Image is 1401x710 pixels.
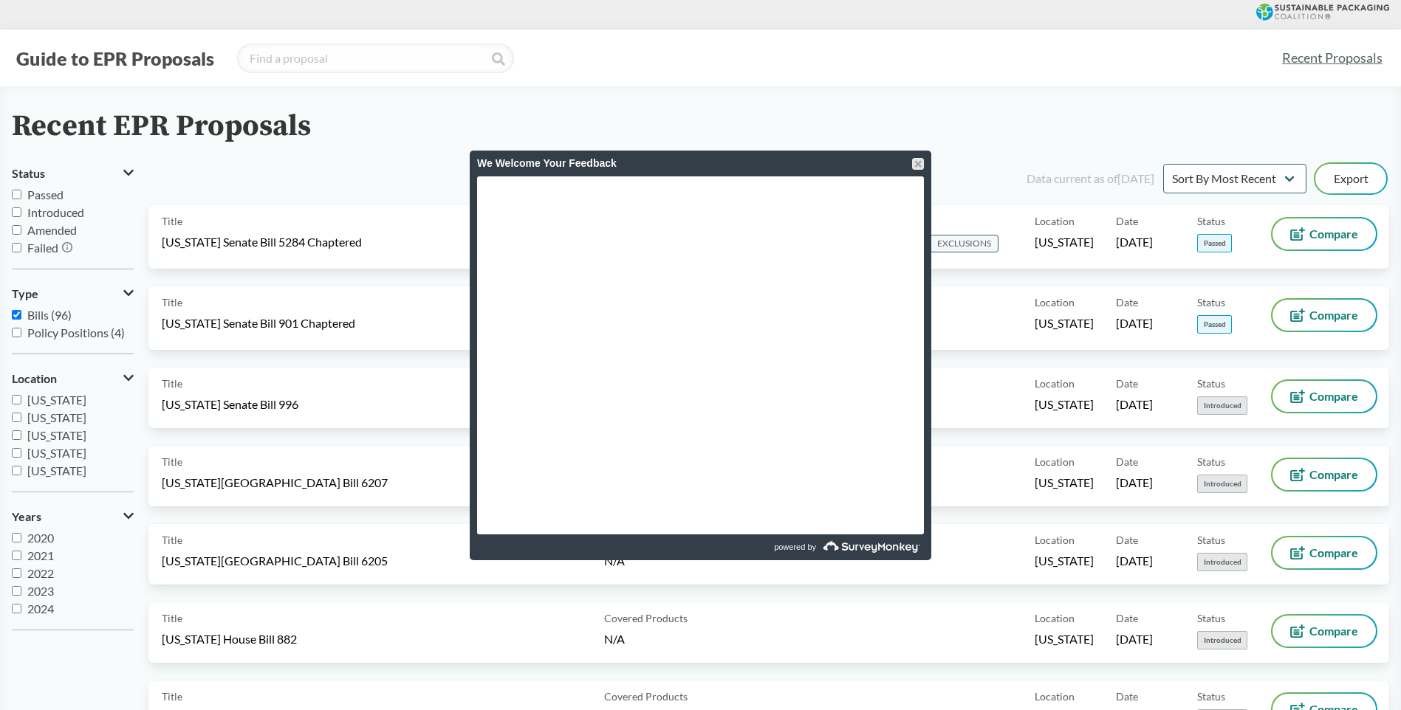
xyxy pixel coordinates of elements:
[1035,376,1075,391] span: Location
[1272,218,1376,249] button: Compare
[1027,170,1154,187] div: Data current as of [DATE]
[1116,234,1153,250] span: [DATE]
[1197,213,1225,229] span: Status
[162,475,388,491] span: [US_STATE][GEOGRAPHIC_DATA] Bill 6207
[1035,396,1094,413] span: [US_STATE]
[1197,689,1225,704] span: Status
[27,548,54,562] span: 2021
[162,689,182,704] span: Title
[27,463,86,478] span: [US_STATE]
[12,372,57,385] span: Location
[1309,228,1358,240] span: Compare
[12,190,21,199] input: Passed
[162,234,362,250] span: [US_STATE] Senate Bill 5284 Chaptered
[12,281,134,306] button: Type
[162,213,182,229] span: Title
[27,393,86,407] span: [US_STATE]
[12,586,21,596] input: 2023
[1116,553,1153,569] span: [DATE]
[1035,294,1075,310] span: Location
[1116,689,1138,704] span: Date
[930,235,998,252] span: EXCLUSIONS
[12,110,311,143] h2: Recent EPR Proposals
[162,396,298,413] span: [US_STATE] Senate Bill 996
[27,241,58,255] span: Failed
[1275,41,1389,75] a: Recent Proposals
[162,553,388,569] span: [US_STATE][GEOGRAPHIC_DATA] Bill 6205
[12,568,21,578] input: 2022
[604,689,688,704] span: Covered Products
[162,532,182,548] span: Title
[1197,610,1225,626] span: Status
[1116,396,1153,413] span: [DATE]
[27,602,54,616] span: 2024
[1197,553,1247,571] span: Introduced
[1035,689,1075,704] span: Location
[12,533,21,542] input: 2020
[1197,631,1247,649] span: Introduced
[1035,315,1094,331] span: [US_STATE]
[1309,625,1358,637] span: Compare
[1309,547,1358,559] span: Compare
[162,315,355,331] span: [US_STATE] Senate Bill 901 Chaptered
[27,223,77,237] span: Amended
[12,504,134,529] button: Years
[1116,294,1138,310] span: Date
[1116,213,1138,229] span: Date
[1035,532,1075,548] span: Location
[604,610,688,626] span: Covered Products
[27,308,72,322] span: Bills (96)
[1116,315,1153,331] span: [DATE]
[12,328,21,337] input: Policy Positions (4)
[162,376,182,391] span: Title
[12,225,21,235] input: Amended
[27,566,54,580] span: 2022
[1035,610,1075,626] span: Location
[12,430,21,440] input: [US_STATE]
[1197,475,1247,493] span: Introduced
[1035,553,1094,569] span: [US_STATE]
[1309,390,1358,402] span: Compare
[1035,631,1094,647] span: [US_STATE]
[1272,537,1376,568] button: Compare
[1272,616,1376,647] button: Compare
[162,454,182,469] span: Title
[1309,469,1358,480] span: Compare
[12,46,219,70] button: Guide to EPR Proposals
[27,205,84,219] span: Introduced
[162,294,182,310] span: Title
[1116,631,1153,647] span: [DATE]
[12,310,21,320] input: Bills (96)
[1272,300,1376,331] button: Compare
[27,584,54,598] span: 2023
[12,551,21,560] input: 2021
[1272,459,1376,490] button: Compare
[1197,294,1225,310] span: Status
[27,325,125,340] span: Policy Positions (4)
[12,167,45,180] span: Status
[12,413,21,422] input: [US_STATE]
[162,631,297,647] span: [US_STATE] House Bill 882
[1197,376,1225,391] span: Status
[27,428,86,442] span: [US_STATE]
[1197,315,1232,334] span: Passed
[1309,309,1358,321] span: Compare
[1035,475,1094,491] span: [US_STATE]
[12,466,21,475] input: [US_STATE]
[477,151,924,176] div: We Welcome Your Feedback
[1116,376,1138,391] span: Date
[162,610,182,626] span: Title
[604,632,625,646] span: N/A
[1116,454,1138,469] span: Date
[27,446,86,460] span: [US_STATE]
[27,187,64,201] span: Passed
[774,534,816,560] span: powered by
[1116,475,1153,491] span: [DATE]
[12,395,21,404] input: [US_STATE]
[1197,234,1232,252] span: Passed
[27,531,54,545] span: 2020
[604,554,625,568] span: N/A
[1197,396,1247,415] span: Introduced
[12,510,41,523] span: Years
[12,448,21,458] input: [US_STATE]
